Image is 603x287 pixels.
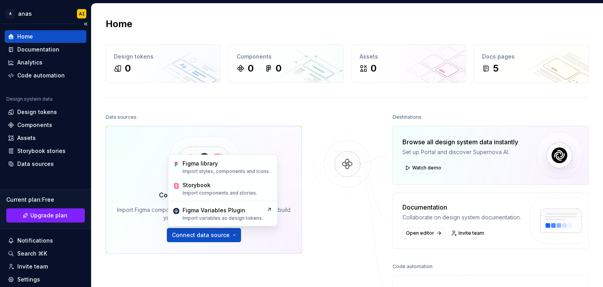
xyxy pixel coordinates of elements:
[237,53,335,61] div: Components
[159,190,249,200] div: Connect Figma and Storybook
[5,30,86,43] a: Home
[17,160,54,168] div: Data sources
[114,53,212,61] div: Design tokens
[402,162,445,173] button: Watch demo
[17,108,57,116] div: Design tokens
[117,206,291,222] div: Import Figma components, variables and Storybook stories to build your docs and run automations.
[474,44,589,83] a: Docs pages5
[5,9,15,18] div: A
[6,96,53,102] div: Design system data
[5,273,86,286] a: Settings
[17,121,52,129] div: Components
[5,234,86,247] button: Notifications
[79,11,85,17] div: AZ
[17,237,53,245] div: Notifications
[5,119,86,131] a: Components
[402,137,518,147] div: Browse all design system data instantly
[80,18,91,29] button: Collapse sidebar
[17,46,59,53] div: Documentation
[228,44,344,83] a: Components00
[459,230,484,236] span: Invite team
[18,10,32,18] div: anas
[493,62,499,75] div: 5
[5,247,86,260] button: Search ⌘K
[393,112,422,123] div: Destinations
[183,190,257,196] p: Import components and stories.
[30,212,68,219] span: Upgrade plan
[125,62,131,75] div: 0
[351,44,466,83] a: Assets0
[17,72,65,79] div: Code automation
[360,53,458,61] div: Assets
[402,202,521,212] div: Documentation
[17,276,40,283] div: Settings
[412,165,441,171] span: Watch demo
[6,196,85,204] div: Current plan : Free
[17,250,47,258] div: Search ⌘K
[5,69,86,82] a: Code automation
[106,18,132,30] h2: Home
[183,206,245,214] div: Figma Variables Plugin
[402,213,521,221] div: Collaborate on design system documentation.
[106,44,221,83] a: Design tokens0
[17,134,36,142] div: Assets
[2,5,90,22] button: AanasAZ
[371,62,376,75] div: 0
[17,33,33,40] div: Home
[17,263,48,270] div: Invite team
[167,228,241,242] button: Connect data source
[402,228,444,239] a: Open editor
[5,260,86,273] a: Invite team
[402,148,518,156] div: Set up Portal and discover Supernova AI.
[5,43,86,56] a: Documentation
[5,158,86,170] a: Data sources
[183,181,210,189] div: Storybook
[17,147,66,155] div: Storybook stories
[17,59,42,66] div: Analytics
[406,230,434,236] span: Open editor
[5,106,86,118] a: Design tokens
[183,215,263,221] p: Import variables as design tokens.
[482,53,581,61] div: Docs pages
[393,261,433,272] div: Code automation
[6,208,85,223] button: Upgrade plan
[276,62,281,75] div: 0
[449,228,488,239] a: Invite team
[172,231,230,239] span: Connect data source
[106,112,137,123] div: Data sources
[248,62,254,75] div: 0
[183,168,270,175] p: Import styles, components and icons.
[5,132,86,144] a: Assets
[183,160,218,167] div: Figma library
[5,56,86,69] a: Analytics
[5,145,86,157] a: Storybook stories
